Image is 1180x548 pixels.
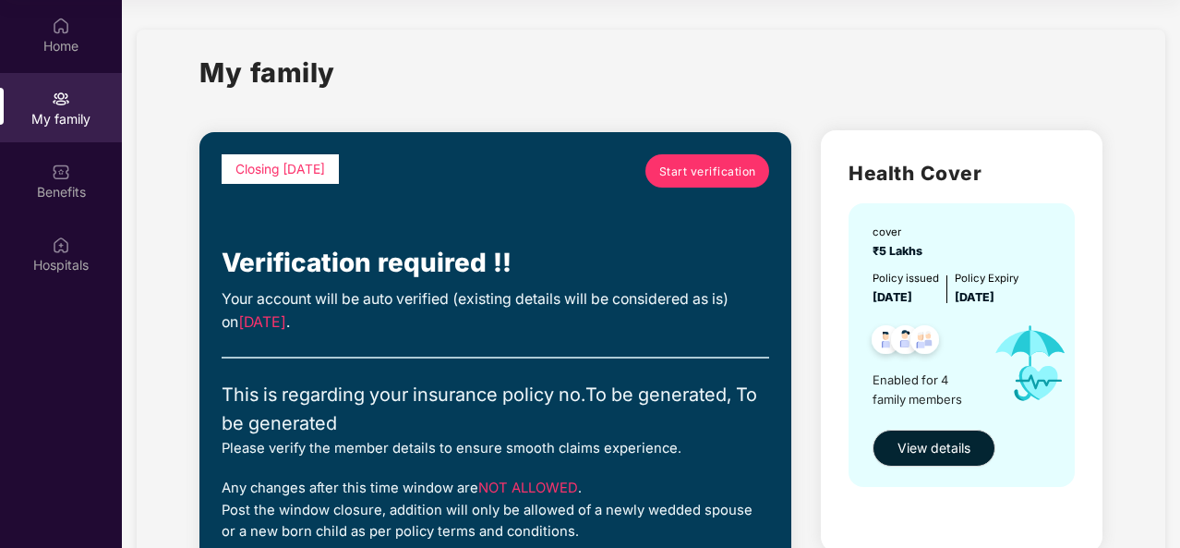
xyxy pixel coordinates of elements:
img: svg+xml;base64,PHN2ZyB4bWxucz0iaHR0cDovL3d3dy53My5vcmcvMjAwMC9zdmciIHdpZHRoPSI0OC45NDMiIGhlaWdodD... [883,320,928,365]
img: svg+xml;base64,PHN2ZyB3aWR0aD0iMjAiIGhlaWdodD0iMjAiIHZpZXdCb3g9IjAgMCAyMCAyMCIgZmlsbD0ibm9uZSIgeG... [52,90,70,108]
h1: My family [199,52,335,93]
span: Start verification [659,163,756,180]
img: svg+xml;base64,PHN2ZyBpZD0iQmVuZWZpdHMiIHhtbG5zPSJodHRwOi8vd3d3LnczLm9yZy8yMDAwL3N2ZyIgd2lkdGg9Ij... [52,163,70,181]
div: Your account will be auto verified (existing details will be considered as is) on . [222,288,769,335]
span: NOT ALLOWED [478,480,578,496]
div: cover [873,224,928,240]
div: This is regarding your insurance policy no. To be generated, To be generated [222,381,769,438]
img: svg+xml;base64,PHN2ZyB4bWxucz0iaHR0cDovL3d3dy53My5vcmcvMjAwMC9zdmciIHdpZHRoPSI0OC45NDMiIGhlaWdodD... [902,320,947,365]
span: [DATE] [873,290,912,304]
img: svg+xml;base64,PHN2ZyBpZD0iSG9zcGl0YWxzIiB4bWxucz0iaHR0cDovL3d3dy53My5vcmcvMjAwMC9zdmciIHdpZHRoPS... [52,236,70,254]
div: Verification required !! [222,243,769,284]
div: Policy Expiry [955,270,1018,286]
a: Start verification [645,154,769,188]
div: Any changes after this time window are . Post the window closure, addition will only be allowed o... [222,478,769,542]
img: svg+xml;base64,PHN2ZyB4bWxucz0iaHR0cDovL3d3dy53My5vcmcvMjAwMC9zdmciIHdpZHRoPSI0OC45NDMiIGhlaWdodD... [863,320,909,365]
div: Please verify the member details to ensure smooth claims experience. [222,438,769,459]
div: Policy issued [873,270,939,286]
span: Closing [DATE] [235,162,325,177]
span: [DATE] [955,290,994,304]
img: svg+xml;base64,PHN2ZyBpZD0iSG9tZSIgeG1sbnM9Imh0dHA6Ly93d3cudzMub3JnLzIwMDAvc3ZnIiB3aWR0aD0iMjAiIG... [52,17,70,35]
span: Enabled for 4 family members [873,371,979,408]
img: icon [979,307,1083,420]
span: [DATE] [238,313,286,331]
span: ₹5 Lakhs [873,244,928,258]
h2: Health Cover [849,158,1074,189]
button: View details [873,430,995,467]
span: View details [897,438,970,458]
